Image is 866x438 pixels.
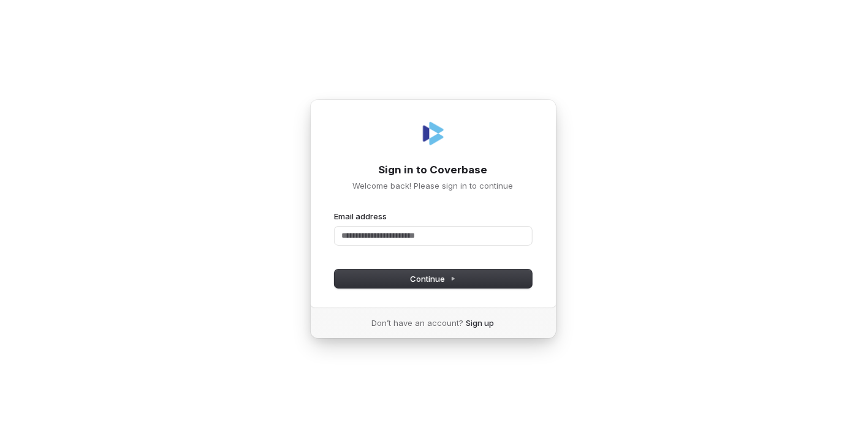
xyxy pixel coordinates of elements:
span: Continue [410,273,456,284]
span: Don’t have an account? [372,317,464,328]
label: Email address [335,211,387,222]
h1: Sign in to Coverbase [335,163,532,178]
button: Continue [335,270,532,288]
img: Coverbase [419,119,448,148]
p: Welcome back! Please sign in to continue [335,180,532,191]
a: Sign up [466,317,495,328]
